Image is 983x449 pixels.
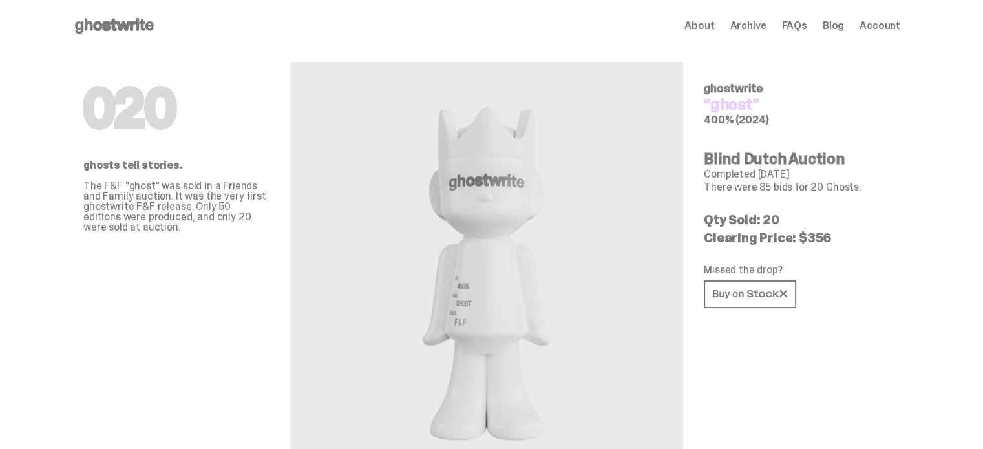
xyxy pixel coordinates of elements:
p: ghosts tell stories. [83,160,270,171]
a: FAQs [781,21,807,31]
h4: Blind Dutch Auction [704,151,890,167]
p: Qty Sold: 20 [704,213,890,226]
span: ghostwrite [704,81,762,96]
p: Clearing Price: $356 [704,231,890,244]
p: Missed the drop? [704,265,890,275]
h1: 020 [83,83,270,134]
h4: “ghost” [704,97,890,112]
img: ghostwrite&ldquo;ghost&rdquo; [386,93,586,448]
a: Account [860,21,900,31]
a: Blog [823,21,844,31]
p: There were 85 bids for 20 Ghosts. [704,182,890,193]
p: Completed [DATE] [704,169,890,180]
a: About [684,21,714,31]
p: The F&F "ghost" was sold in a Friends and Family auction. It was the very first ghostwrite F&F re... [83,181,270,233]
span: 400% (2024) [704,113,768,127]
a: Archive [730,21,766,31]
